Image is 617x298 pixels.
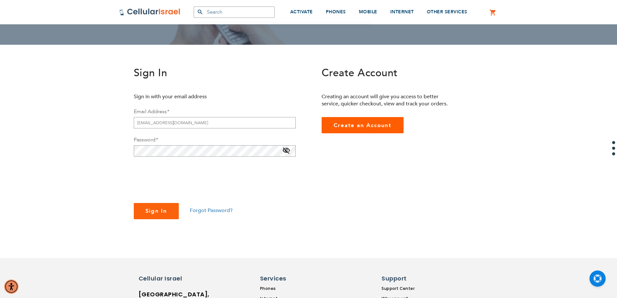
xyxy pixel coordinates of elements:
span: Create Account [322,66,398,80]
label: Email Address [134,108,169,115]
button: Sign In [134,203,179,219]
span: PHONES [326,9,346,15]
span: INTERNET [390,9,414,15]
img: Cellular Israel Logo [119,8,181,16]
p: Creating an account will give you access to better service, quicker checkout, view and track your... [322,93,453,107]
p: Sign in with your email address [134,93,265,100]
div: Accessibility Menu [4,280,18,294]
a: Phones [260,286,319,292]
span: MOBILE [359,9,377,15]
h6: Cellular Israel [139,274,194,283]
span: ACTIVATE [290,9,313,15]
span: Sign In [134,66,167,80]
label: Password [134,136,158,143]
a: Support Center [382,286,424,292]
input: Search [194,6,275,18]
h6: Services [260,274,315,283]
span: Sign In [145,207,167,215]
a: Forgot Password? [190,207,233,214]
input: Email [134,117,296,128]
span: Create an Account [334,122,392,129]
iframe: reCAPTCHA [134,164,232,190]
h6: Support [382,274,420,283]
a: Create an Account [322,117,404,133]
span: OTHER SERVICES [427,9,467,15]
